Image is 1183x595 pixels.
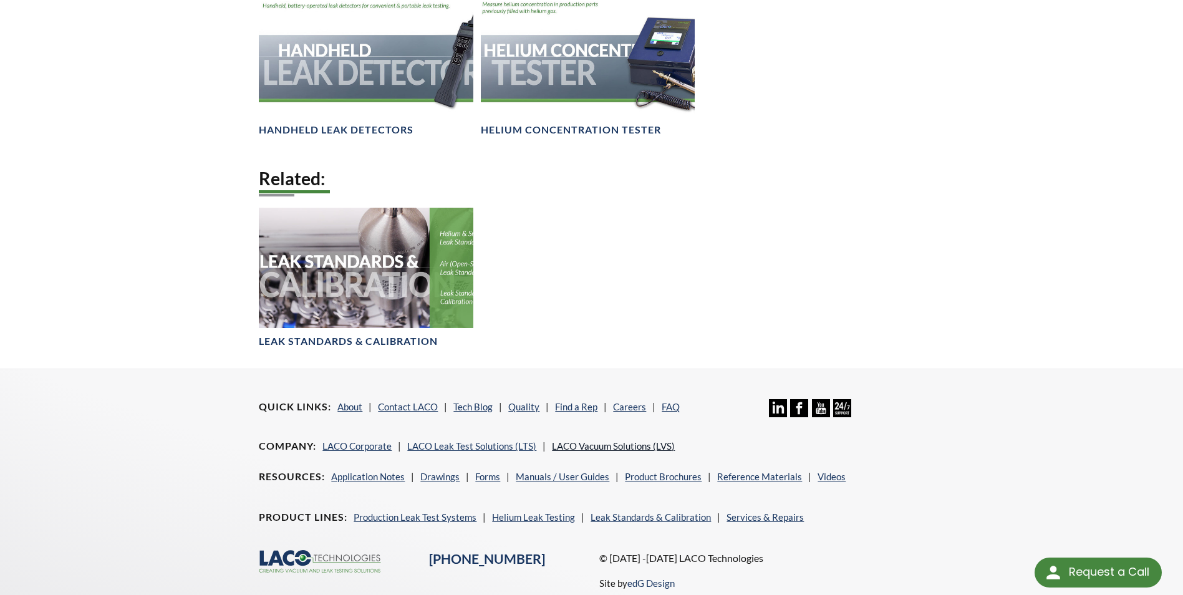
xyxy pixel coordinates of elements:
[727,511,804,523] a: Services & Repairs
[555,401,597,412] a: Find a Rep
[420,471,460,482] a: Drawings
[613,401,646,412] a: Careers
[259,440,316,453] h4: Company
[599,576,675,591] p: Site by
[1069,558,1149,586] div: Request a Call
[429,551,545,567] a: [PHONE_NUMBER]
[516,471,609,482] a: Manuals / User Guides
[337,401,362,412] a: About
[833,399,851,417] img: 24/7 Support Icon
[833,408,851,419] a: 24/7 Support
[1035,558,1162,588] div: Request a Call
[259,470,325,483] h4: Resources
[591,511,711,523] a: Leak Standards & Calibration
[259,167,924,190] h2: Related:
[1043,563,1063,583] img: round button
[818,471,846,482] a: Videos
[599,550,924,566] p: © [DATE] -[DATE] LACO Technologies
[259,208,473,348] a: Leak Standards & Calibration headerLeak Standards & Calibration
[492,511,575,523] a: Helium Leak Testing
[453,401,493,412] a: Tech Blog
[378,401,438,412] a: Contact LACO
[717,471,802,482] a: Reference Materials
[259,335,438,348] h4: Leak Standards & Calibration
[662,401,680,412] a: FAQ
[259,400,331,414] h4: Quick Links
[475,471,500,482] a: Forms
[627,578,675,589] a: edG Design
[407,440,536,452] a: LACO Leak Test Solutions (LTS)
[322,440,392,452] a: LACO Corporate
[481,123,661,137] h4: Helium Concentration Tester
[259,123,413,137] h4: Handheld Leak Detectors
[331,471,405,482] a: Application Notes
[625,471,702,482] a: Product Brochures
[552,440,675,452] a: LACO Vacuum Solutions (LVS)
[508,401,539,412] a: Quality
[259,511,347,524] h4: Product Lines
[354,511,476,523] a: Production Leak Test Systems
